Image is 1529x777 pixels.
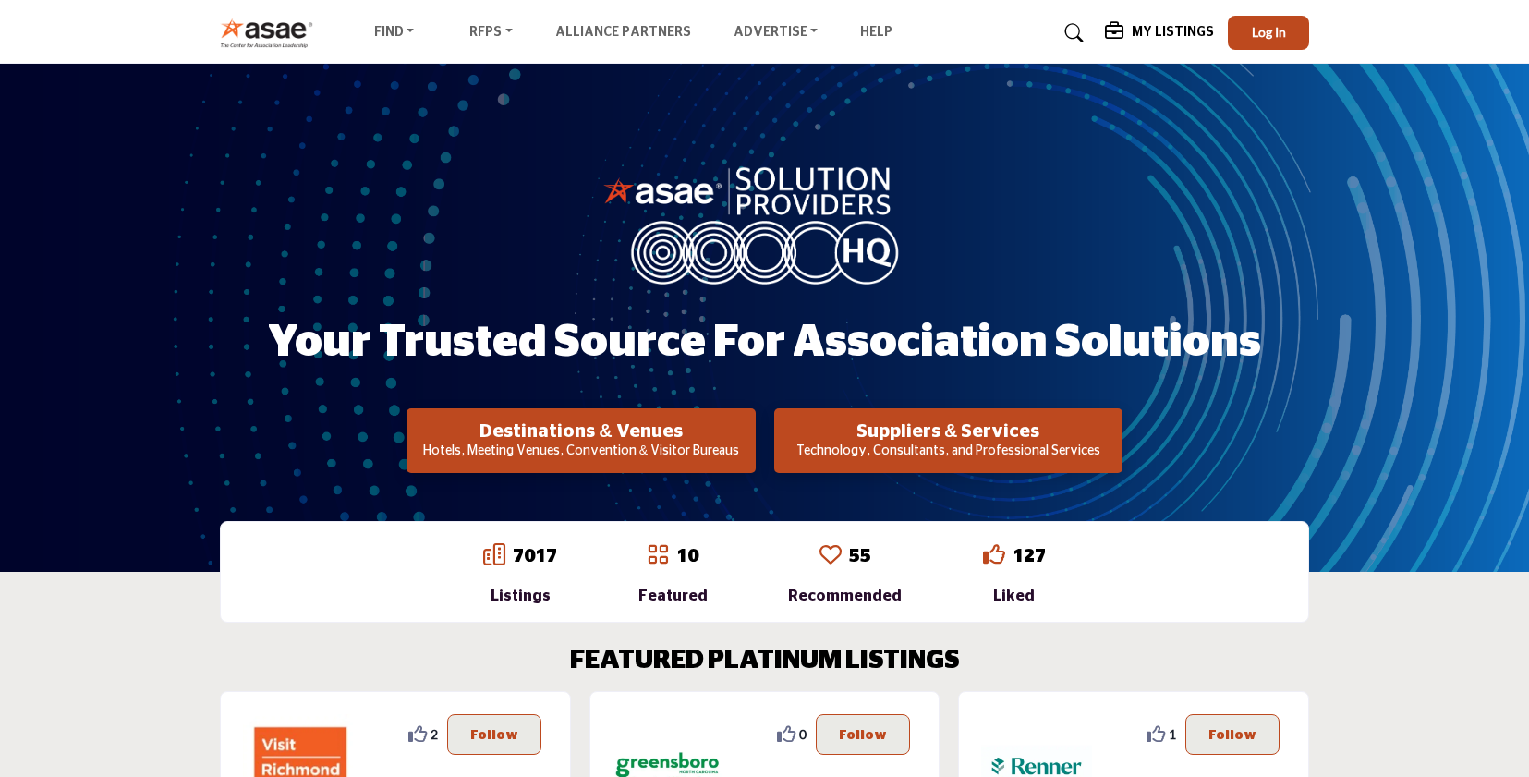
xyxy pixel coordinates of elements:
a: Go to Recommended [819,543,842,569]
i: Go to Liked [983,543,1005,565]
a: 10 [676,547,698,565]
h1: Your Trusted Source for Association Solutions [268,314,1261,371]
a: 7017 [513,547,557,565]
span: 1 [1169,724,1176,744]
img: image [603,163,927,285]
a: 55 [849,547,871,565]
p: Follow [1208,724,1256,745]
button: Suppliers & Services Technology, Consultants, and Professional Services [774,408,1122,473]
h2: Suppliers & Services [780,420,1117,443]
div: My Listings [1105,22,1214,44]
a: Search [1047,18,1096,48]
p: Follow [470,724,518,745]
button: Log In [1228,16,1309,50]
p: Hotels, Meeting Venues, Convention & Visitor Bureaus [412,443,749,461]
a: Alliance Partners [555,26,691,39]
div: Recommended [788,585,902,607]
img: Site Logo [220,18,322,48]
button: Follow [1185,714,1280,755]
h2: FEATURED PLATINUM LISTINGS [570,646,960,677]
a: Help [860,26,892,39]
a: Advertise [721,20,831,46]
p: Technology, Consultants, and Professional Services [780,443,1117,461]
h5: My Listings [1132,24,1214,41]
div: Liked [983,585,1046,607]
div: Featured [638,585,708,607]
h2: Destinations & Venues [412,420,749,443]
p: Follow [839,724,887,745]
div: Listings [483,585,557,607]
span: Log In [1252,24,1286,40]
a: 127 [1013,547,1046,565]
span: 2 [431,724,438,744]
button: Destinations & Venues Hotels, Meeting Venues, Convention & Visitor Bureaus [407,408,755,473]
a: RFPs [456,20,526,46]
span: 0 [799,724,807,744]
a: Go to Featured [647,543,669,569]
a: Find [361,20,428,46]
button: Follow [816,714,910,755]
button: Follow [447,714,541,755]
